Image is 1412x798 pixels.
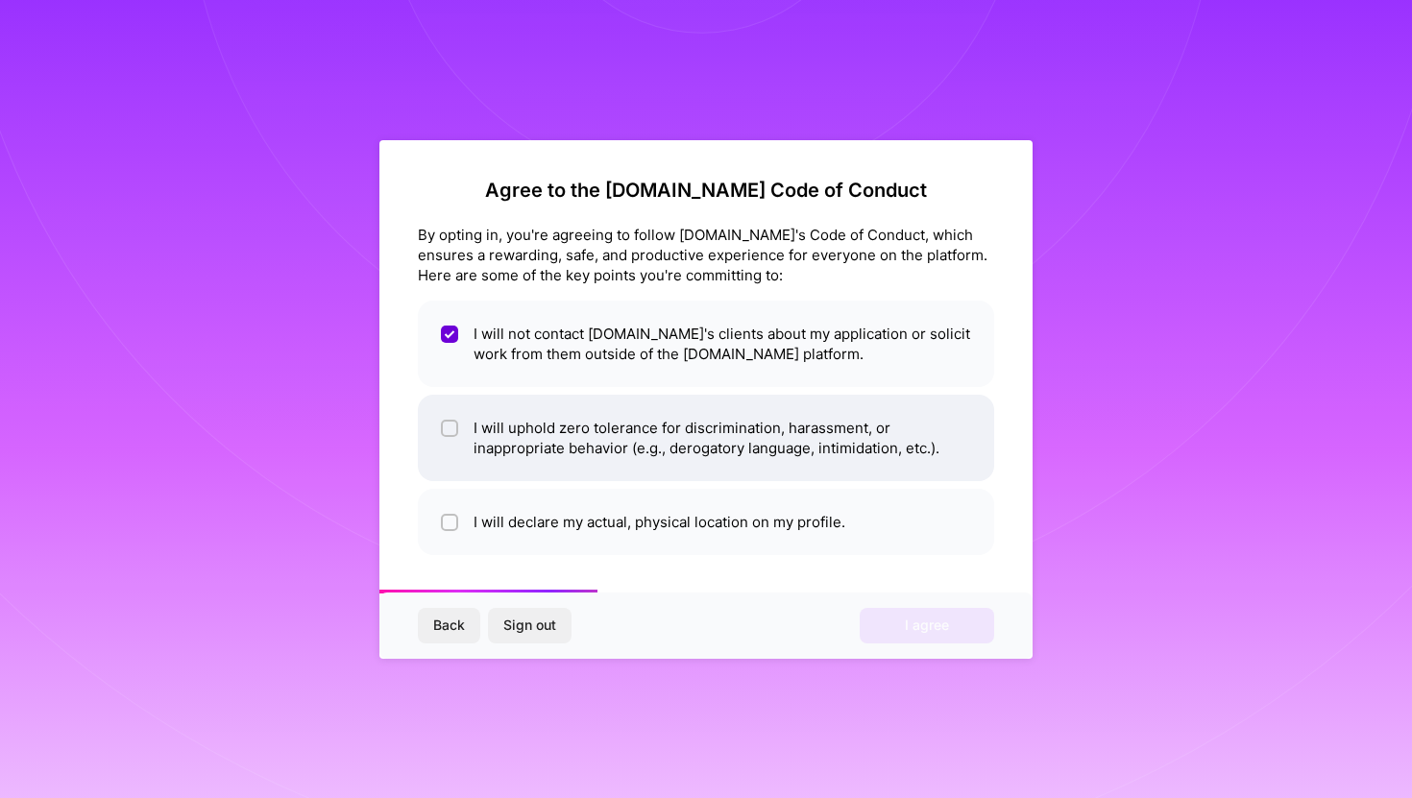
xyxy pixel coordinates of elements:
[488,608,572,642] button: Sign out
[418,489,994,555] li: I will declare my actual, physical location on my profile.
[433,616,465,635] span: Back
[418,179,994,202] h2: Agree to the [DOMAIN_NAME] Code of Conduct
[418,395,994,481] li: I will uphold zero tolerance for discrimination, harassment, or inappropriate behavior (e.g., der...
[418,301,994,387] li: I will not contact [DOMAIN_NAME]'s clients about my application or solicit work from them outside...
[503,616,556,635] span: Sign out
[418,608,480,642] button: Back
[418,225,994,285] div: By opting in, you're agreeing to follow [DOMAIN_NAME]'s Code of Conduct, which ensures a rewardin...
